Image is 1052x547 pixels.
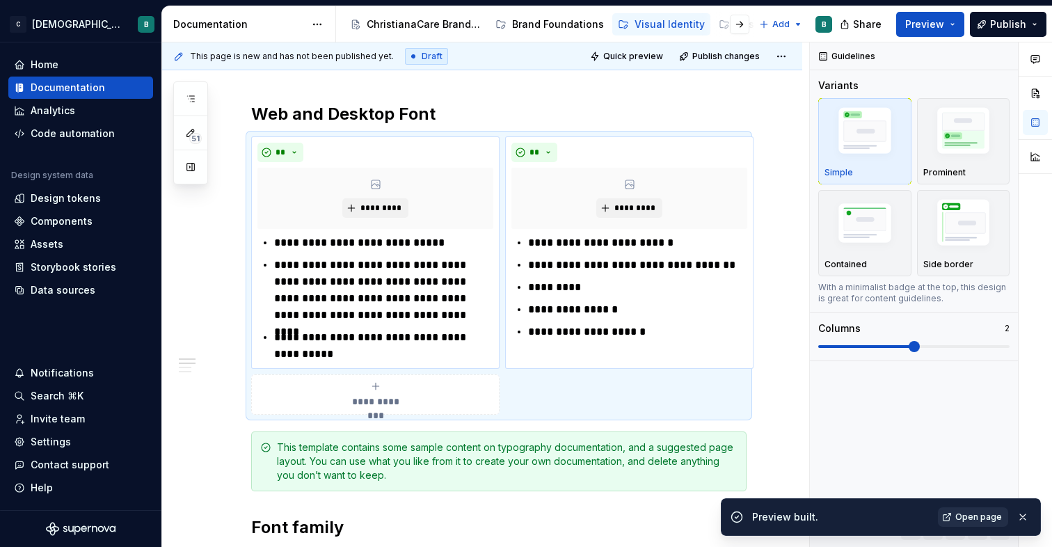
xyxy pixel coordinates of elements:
a: Visual Identity [612,13,710,35]
button: Contact support [8,454,153,476]
p: Simple [824,167,853,178]
div: Notifications [31,366,94,380]
div: Contact support [31,458,109,472]
p: Prominent [923,167,966,178]
span: This page is new and has not been published yet. [190,51,394,62]
a: Invite team [8,408,153,430]
span: Add [772,19,790,30]
div: [DEMOGRAPHIC_DATA] Digital [32,17,121,31]
button: Notifications [8,362,153,384]
div: B [822,19,827,30]
div: Preview built. [752,510,930,524]
div: Variants [818,79,859,93]
div: Search ⌘K [31,389,83,403]
div: Assets [31,237,63,251]
button: Quick preview [586,47,669,66]
span: Preview [905,17,944,31]
a: Settings [8,431,153,453]
button: Add [755,15,807,34]
div: Documentation [31,81,105,95]
div: Components [31,214,93,228]
button: C[DEMOGRAPHIC_DATA] DigitalB [3,9,159,39]
button: Preview [896,12,964,37]
div: ChristianaCare Brand Center [367,17,481,31]
div: Data sources [31,283,95,297]
a: Open page [938,507,1008,527]
a: Documentation [8,77,153,99]
img: placeholder [923,195,1004,255]
a: ChristianaCare Brand Center [344,13,487,35]
div: Visual Identity [635,17,705,31]
img: placeholder [824,103,905,164]
a: Code automation [8,122,153,145]
div: Columns [818,322,861,335]
span: Open page [955,512,1002,523]
img: placeholder [824,198,905,252]
div: Home [31,58,58,72]
button: placeholderSide border [917,190,1010,276]
span: Publish changes [692,51,760,62]
button: Search ⌘K [8,385,153,407]
span: Publish [990,17,1026,31]
span: Draft [422,51,443,62]
button: placeholderContained [818,190,911,276]
a: Design tokens [8,187,153,209]
a: Components [8,210,153,232]
button: placeholderSimple [818,98,911,184]
button: Publish changes [675,47,766,66]
p: 2 [1005,323,1010,334]
a: Home [8,54,153,76]
div: Code automation [31,127,115,141]
div: Help [31,481,53,495]
a: Data sources [8,279,153,301]
button: placeholderProminent [917,98,1010,184]
button: Publish [970,12,1046,37]
div: C [10,16,26,33]
a: Brand Foundations [490,13,609,35]
div: Design tokens [31,191,101,205]
h2: Web and Desktop Font [251,103,747,125]
div: B [144,19,149,30]
button: Help [8,477,153,499]
div: Page tree [344,10,752,38]
div: Invite team [31,412,85,426]
p: Contained [824,259,867,270]
div: This template contains some sample content on typography documentation, and a suggested page layo... [277,441,738,482]
div: Settings [31,435,71,449]
svg: Supernova Logo [46,522,115,536]
div: Brand Foundations [512,17,604,31]
div: Design system data [11,170,93,181]
span: Share [853,17,882,31]
img: placeholder [923,103,1004,164]
h2: Font family [251,516,747,539]
span: Quick preview [603,51,663,62]
span: 51 [189,133,202,144]
p: Side border [923,259,973,270]
a: Storybook stories [8,256,153,278]
button: Share [833,12,891,37]
div: Analytics [31,104,75,118]
div: Documentation [173,17,305,31]
a: Analytics [8,100,153,122]
a: Assets [8,233,153,255]
div: Storybook stories [31,260,116,274]
div: With a minimalist badge at the top, this design is great for content guidelines. [818,282,1010,304]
